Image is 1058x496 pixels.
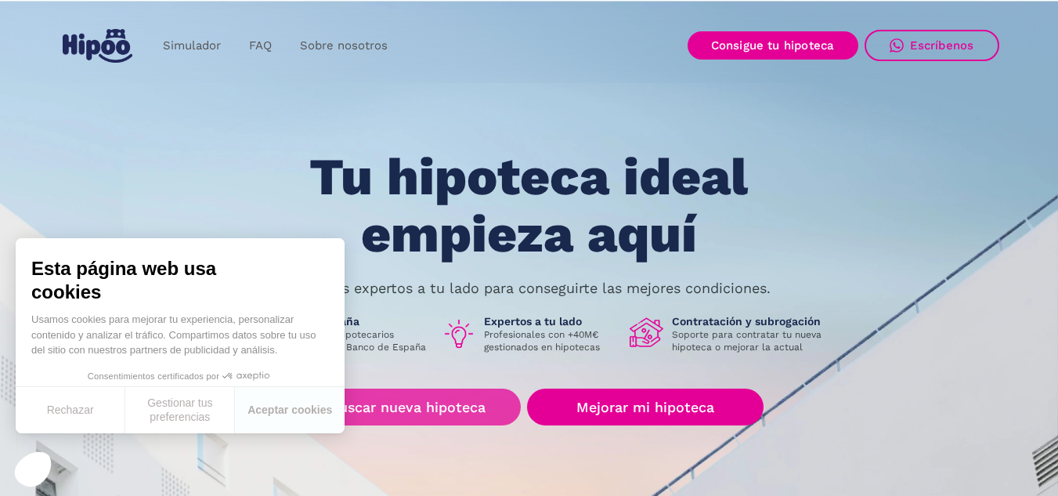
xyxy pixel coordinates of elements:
[484,314,617,328] h1: Expertos a tu lado
[910,38,974,52] div: Escríbenos
[232,149,825,262] h1: Tu hipoteca ideal empieza aquí
[688,31,858,60] a: Consigue tu hipoteca
[149,31,235,61] a: Simulador
[268,328,429,353] p: Intermediarios hipotecarios regulados por el Banco de España
[672,328,833,353] p: Soporte para contratar tu nueva hipoteca o mejorar la actual
[268,314,429,328] h1: Banco de España
[294,389,521,425] a: Buscar nueva hipoteca
[288,282,771,295] p: Nuestros expertos a tu lado para conseguirte las mejores condiciones.
[484,328,617,353] p: Profesionales con +40M€ gestionados en hipotecas
[527,389,763,425] a: Mejorar mi hipoteca
[286,31,402,61] a: Sobre nosotros
[865,30,999,61] a: Escríbenos
[672,314,833,328] h1: Contratación y subrogación
[235,31,286,61] a: FAQ
[60,23,136,69] a: home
